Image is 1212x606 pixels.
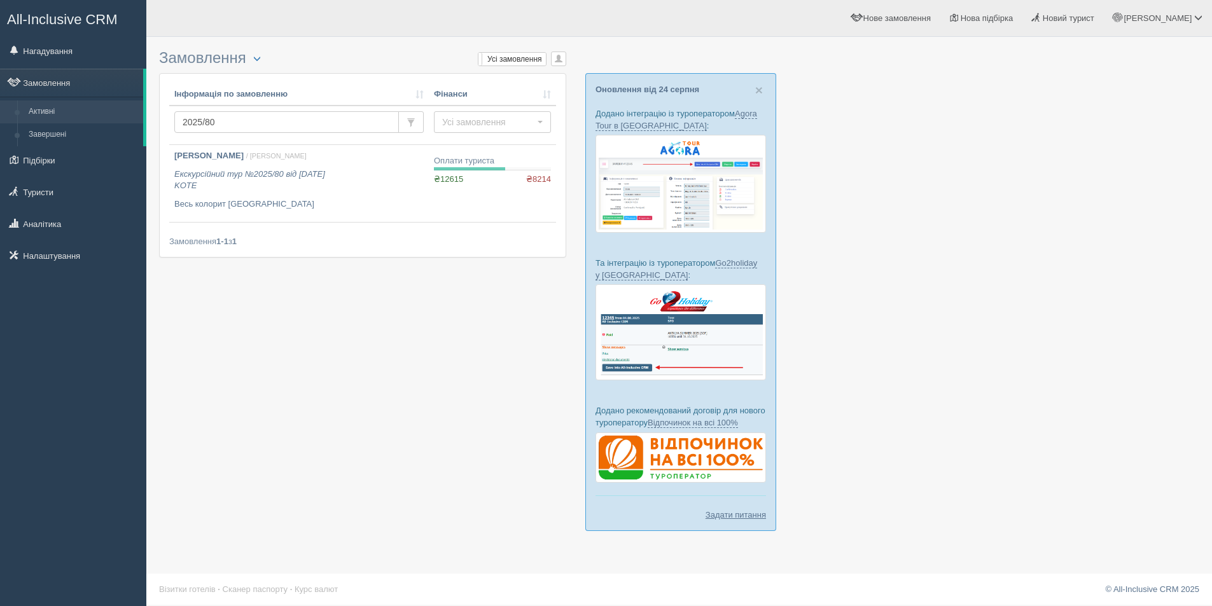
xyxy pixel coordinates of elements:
[290,584,293,594] span: ·
[434,155,551,167] div: Оплати туриста
[1043,13,1094,23] span: Новий турист
[223,584,288,594] a: Сканер паспорту
[596,257,766,281] p: Та інтеграцію із туроператором :
[23,100,143,123] a: Активні
[1105,584,1199,594] a: © All-Inclusive CRM 2025
[169,235,556,247] div: Замовлення з
[526,174,551,186] span: ₴8214
[755,83,763,97] span: ×
[295,584,338,594] a: Курс валют
[218,584,220,594] span: ·
[232,237,237,246] b: 1
[159,584,216,594] a: Візитки готелів
[596,258,757,280] a: Go2holiday у [GEOGRAPHIC_DATA]
[596,404,766,429] p: Додано рекомендований договір для нового туроператору
[1,1,146,36] a: All-Inclusive CRM
[961,13,1013,23] span: Нова підбірка
[216,237,228,246] b: 1-1
[246,152,307,160] span: / [PERSON_NAME]
[755,83,763,97] button: Close
[442,116,534,128] span: Усі замовлення
[174,198,424,210] p: Весь колорит [GEOGRAPHIC_DATA]
[7,11,118,27] span: All-Inclusive CRM
[174,88,424,100] a: Інформація по замовленню
[706,509,766,521] a: Задати питання
[596,107,766,132] p: Додано інтеграцію із туроператором :
[434,111,551,133] button: Усі замовлення
[23,123,143,146] a: Завершені
[169,145,429,222] a: [PERSON_NAME] / [PERSON_NAME] Екскурсійний тур №2025/80 від [DATE]KOTE Весь колорит [GEOGRAPHIC_D...
[596,135,766,232] img: agora-tour-%D0%B7%D0%B0%D1%8F%D0%B2%D0%BA%D0%B8-%D1%81%D1%80%D0%BC-%D0%B4%D0%BB%D1%8F-%D1%82%D1%8...
[863,13,931,23] span: Нове замовлення
[434,88,551,100] a: Фінанси
[596,284,766,380] img: go2holiday-bookings-crm-for-travel-agency.png
[434,174,463,184] span: ₴12615
[1124,13,1192,23] span: [PERSON_NAME]
[596,85,699,94] a: Оновлення від 24 серпня
[174,169,325,191] i: Екскурсійний тур №2025/80 від [DATE] KOTE
[596,432,766,483] img: %D0%B4%D0%BE%D0%B3%D0%BE%D0%B2%D1%96%D1%80-%D0%B2%D1%96%D0%B4%D0%BF%D0%BE%D1%87%D0%B8%D0%BD%D0%BE...
[648,418,738,428] a: Відпочинок на всі 100%
[174,111,399,133] input: Пошук за номером замовлення, ПІБ або паспортом туриста
[478,53,546,65] label: Усі замовлення
[174,151,244,160] b: [PERSON_NAME]
[596,109,757,131] a: Agora Tour в [GEOGRAPHIC_DATA]
[159,50,566,67] h3: Замовлення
